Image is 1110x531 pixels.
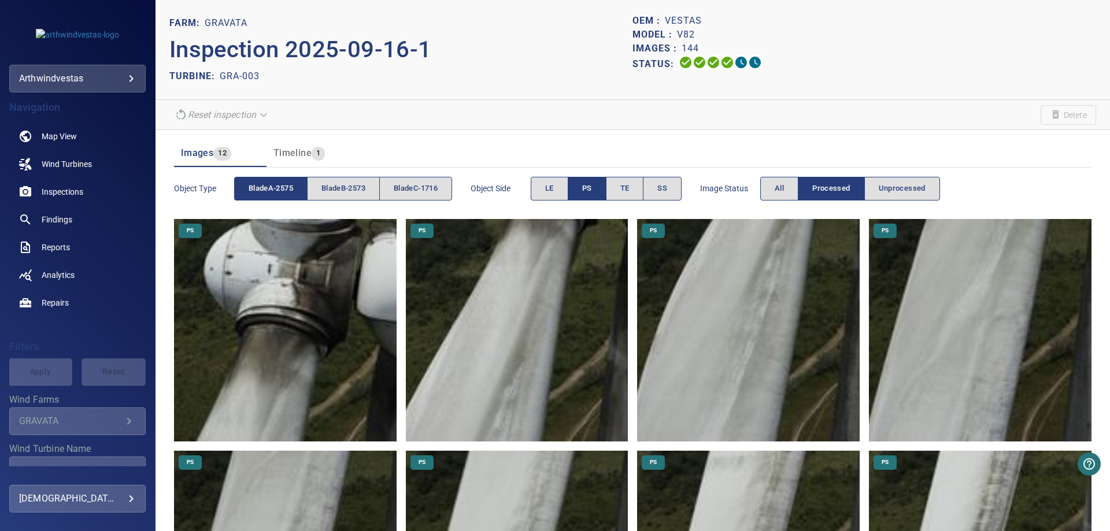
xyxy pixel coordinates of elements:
div: Wind Farms [9,407,146,435]
span: PS [412,226,432,235]
button: bladeC-1716 [379,177,452,200]
span: PS [643,458,664,466]
span: Images [181,147,213,158]
span: Object type [174,183,234,194]
em: Reset inspection [188,109,256,120]
a: inspections noActive [9,178,146,206]
span: bladeA-2575 [249,182,293,195]
svg: Classification 0% [748,55,762,69]
h4: Filters [9,341,146,352]
a: map noActive [9,122,146,150]
span: PS [582,182,592,195]
div: Reset inspection [169,105,275,125]
p: 144 [682,42,699,55]
span: LE [545,182,554,195]
div: [DEMOGRAPHIC_DATA] Proenca [19,489,136,508]
p: Images : [632,42,682,55]
div: objectType [234,177,452,200]
p: FARM: [169,16,205,30]
div: Unable to reset the inspection due to your user permissions [169,105,275,125]
svg: ML Processing 100% [720,55,734,69]
button: Processed [798,177,864,200]
button: LE [531,177,568,200]
p: TURBINE: [169,69,220,83]
button: PS [568,177,606,200]
span: Analytics [42,269,75,281]
span: Object Side [471,183,531,194]
span: Reports [42,242,70,253]
div: objectSide [531,177,682,200]
button: All [760,177,798,200]
span: PS [412,458,432,466]
a: windturbines noActive [9,150,146,178]
button: Unprocessed [864,177,940,200]
div: GRAVATA [19,415,122,426]
a: analytics noActive [9,261,146,289]
p: OEM : [632,14,665,28]
span: PS [180,226,201,235]
span: TE [620,182,630,195]
svg: Uploading 100% [679,55,693,69]
p: Model : [632,28,677,42]
span: Unable to delete the inspection due to your user permissions [1041,105,1096,125]
img: arthwindvestas-logo [36,29,119,40]
div: Wind Turbine Name [9,456,146,484]
label: Wind Turbine Name [9,444,146,454]
span: PS [643,226,664,235]
button: bladeB-2573 [307,177,380,200]
span: Map View [42,131,77,142]
span: PS [180,458,201,466]
h4: Navigation [9,102,146,113]
span: PS [875,458,896,466]
div: arthwindvestas [19,69,136,88]
span: Wind Turbines [42,158,92,170]
span: bladeB-2573 [321,182,365,195]
p: GRA-003 [220,69,260,83]
span: Unprocessed [879,182,926,195]
p: Inspection 2025-09-16-1 [169,32,633,67]
p: Vestas [665,14,702,28]
span: 12 [213,147,231,160]
button: bladeA-2575 [234,177,308,200]
button: SS [643,177,682,200]
button: TE [606,177,644,200]
svg: Matching 0% [734,55,748,69]
span: Inspections [42,186,83,198]
span: PS [875,226,896,235]
p: V82 [677,28,695,42]
span: Timeline [273,147,312,158]
p: GRAVATA [205,16,247,30]
span: bladeC-1716 [394,182,438,195]
span: Processed [812,182,850,195]
span: SS [657,182,667,195]
span: Findings [42,214,72,225]
div: arthwindvestas [9,65,146,92]
a: repairs noActive [9,289,146,317]
svg: Selecting 100% [706,55,720,69]
span: Repairs [42,297,69,309]
svg: Data Formatted 100% [693,55,706,69]
label: Wind Farms [9,395,146,404]
div: imageStatus [760,177,940,200]
span: Image Status [700,183,760,194]
a: findings noActive [9,206,146,233]
p: Status: [632,55,679,72]
a: reports noActive [9,233,146,261]
span: 1 [312,147,325,160]
span: All [775,182,784,195]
